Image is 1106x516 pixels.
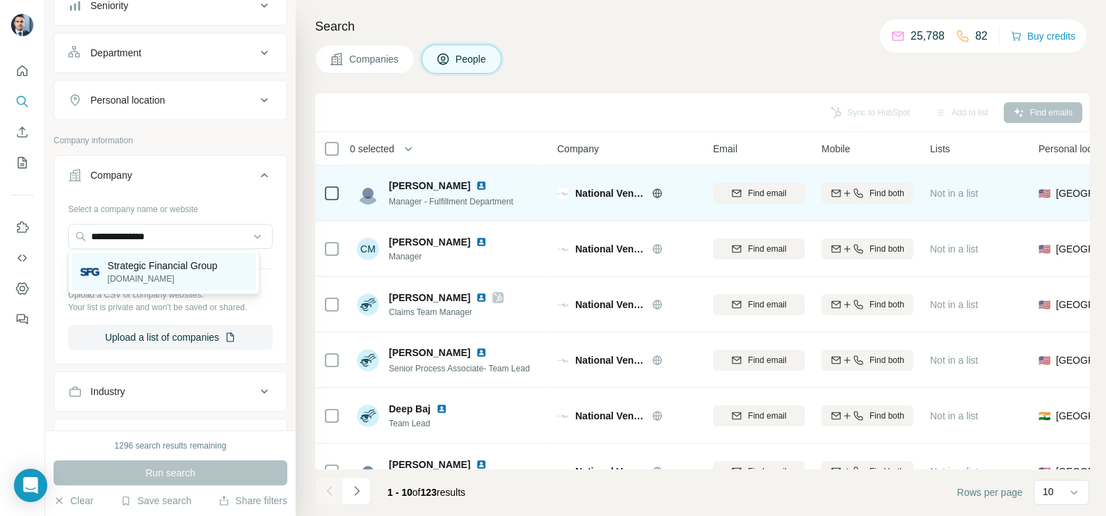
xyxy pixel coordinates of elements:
[68,325,273,350] button: Upload a list of companies
[713,461,805,482] button: Find email
[575,242,645,256] span: National Vendor
[80,262,99,282] img: Strategic Financial Group
[713,350,805,371] button: Find email
[869,298,904,311] span: Find both
[476,459,487,470] img: LinkedIn logo
[748,465,786,478] span: Find email
[389,364,530,373] span: Senior Process Associate- Team Lead
[389,306,504,319] span: Claims Team Manager
[476,236,487,248] img: LinkedIn logo
[476,180,487,191] img: LinkedIn logo
[713,405,805,426] button: Find email
[389,235,470,249] span: [PERSON_NAME]
[930,355,978,366] span: Not in a list
[822,142,850,156] span: Mobile
[713,239,805,259] button: Find email
[68,197,273,216] div: Select a company name or website
[957,485,1023,499] span: Rows per page
[11,276,33,301] button: Dashboard
[436,403,447,414] img: LinkedIn logo
[557,410,568,421] img: Logo of National Vendor
[349,52,400,66] span: Companies
[357,238,379,260] div: CM
[218,494,287,508] button: Share filters
[822,183,913,204] button: Find both
[1043,485,1054,499] p: 10
[357,349,379,371] img: Avatar
[575,186,645,200] span: National Vendor
[822,294,913,315] button: Find both
[54,422,287,455] button: HQ location
[1039,409,1050,423] span: 🇮🇳
[315,17,1089,36] h4: Search
[822,239,913,259] button: Find both
[90,46,141,60] div: Department
[343,477,371,505] button: Navigate to next page
[389,291,470,305] span: [PERSON_NAME]
[557,466,568,477] img: Logo of National Vendor
[387,487,412,498] span: 1 - 10
[869,187,904,200] span: Find both
[11,215,33,240] button: Use Surfe on LinkedIn
[822,350,913,371] button: Find both
[575,409,645,423] span: National Vendor
[11,150,33,175] button: My lists
[822,461,913,482] button: Find both
[389,250,504,263] span: Manager
[713,183,805,204] button: Find email
[869,243,904,255] span: Find both
[357,460,379,483] img: Avatar
[930,410,978,421] span: Not in a list
[1039,186,1050,200] span: 🇺🇸
[357,293,379,316] img: Avatar
[421,487,437,498] span: 123
[389,417,464,430] span: Team Lead
[389,197,513,207] span: Manager - Fulfillment Department
[389,346,470,360] span: [PERSON_NAME]
[357,182,379,204] img: Avatar
[11,245,33,271] button: Use Surfe API
[11,58,33,83] button: Quick start
[575,465,645,478] span: National Vendor
[350,142,394,156] span: 0 selected
[822,405,913,426] button: Find both
[115,440,227,452] div: 1296 search results remaining
[930,466,978,477] span: Not in a list
[11,307,33,332] button: Feedback
[869,410,904,422] span: Find both
[54,36,287,70] button: Department
[389,402,431,416] span: Deep Baj
[748,354,786,366] span: Find email
[748,410,786,422] span: Find email
[14,469,47,502] div: Open Intercom Messenger
[11,89,33,114] button: Search
[357,405,379,427] img: Avatar
[54,375,287,408] button: Industry
[557,188,568,199] img: Logo of National Vendor
[90,168,132,182] div: Company
[869,465,904,478] span: Find both
[108,273,218,285] p: [DOMAIN_NAME]
[930,188,978,199] span: Not in a list
[54,83,287,117] button: Personal location
[748,298,786,311] span: Find email
[748,243,786,255] span: Find email
[1039,242,1050,256] span: 🇺🇸
[930,142,950,156] span: Lists
[120,494,191,508] button: Save search
[557,243,568,255] img: Logo of National Vendor
[54,494,93,508] button: Clear
[54,159,287,197] button: Company
[557,142,599,156] span: Company
[1039,465,1050,478] span: 🇺🇸
[1011,26,1075,46] button: Buy credits
[456,52,488,66] span: People
[68,289,273,301] p: Upload a CSV of company websites.
[387,487,465,498] span: results
[11,120,33,145] button: Enrich CSV
[108,259,218,273] p: Strategic Financial Group
[412,487,421,498] span: of
[713,142,737,156] span: Email
[90,385,125,398] div: Industry
[930,299,978,310] span: Not in a list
